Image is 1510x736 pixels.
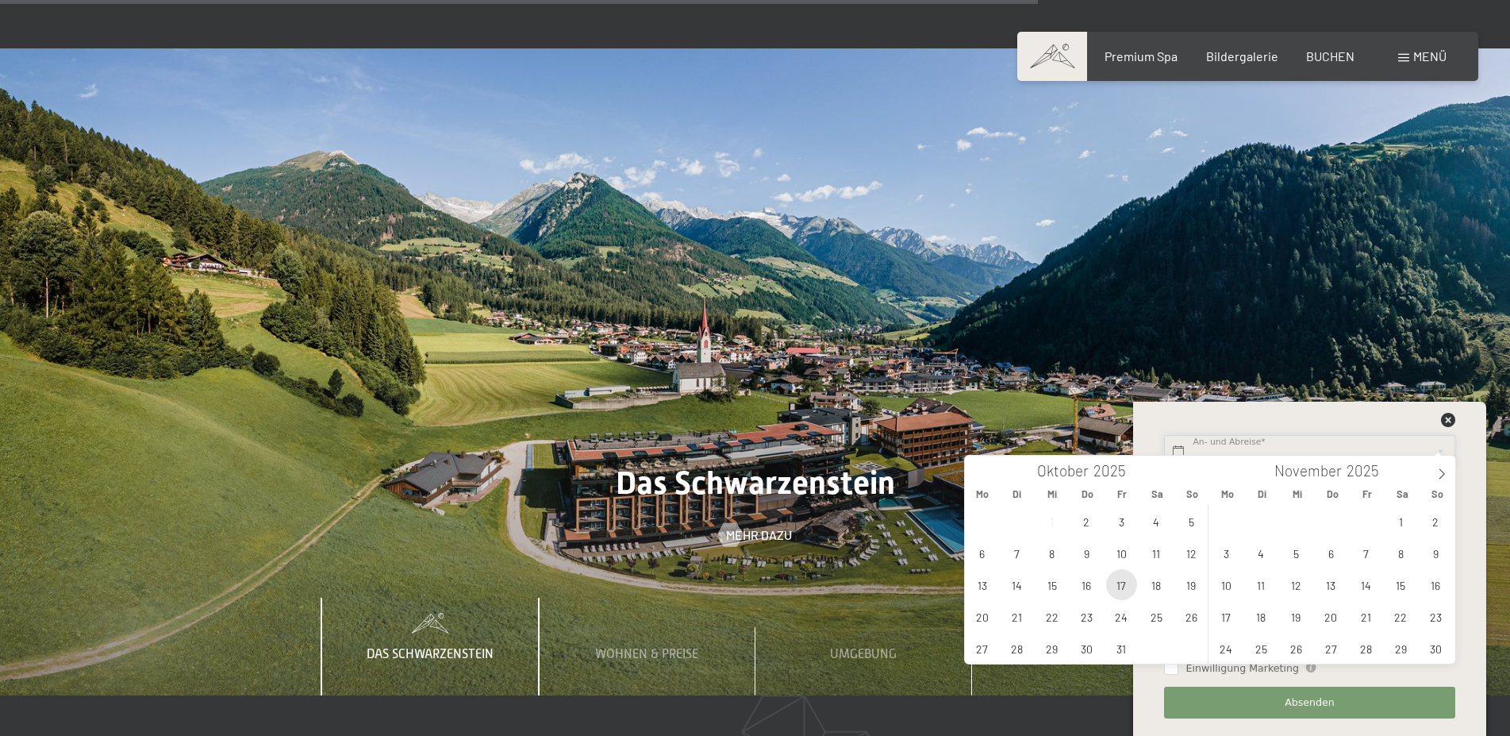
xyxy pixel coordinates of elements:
[1141,506,1172,537] span: Oktober 4, 2025
[1106,538,1137,568] span: Oktober 10, 2025
[1420,601,1451,632] span: November 23, 2025
[1316,601,1347,632] span: November 20, 2025
[1176,538,1207,568] span: Oktober 12, 2025
[1246,633,1277,664] span: November 25, 2025
[1316,569,1347,600] span: November 13, 2025
[1350,489,1385,499] span: Fr
[1246,601,1277,632] span: November 18, 2025
[1315,489,1350,499] span: Do
[966,633,997,664] span: Oktober 27, 2025
[1385,489,1420,499] span: Sa
[1001,601,1032,632] span: Oktober 21, 2025
[1211,538,1242,568] span: November 3, 2025
[1351,538,1381,568] span: November 7, 2025
[1316,538,1347,568] span: November 6, 2025
[1385,633,1416,664] span: November 29, 2025
[1246,569,1277,600] span: November 11, 2025
[1176,506,1207,537] span: Oktober 5, 2025
[966,538,997,568] span: Oktober 6, 2025
[1280,489,1315,499] span: Mi
[1071,506,1102,537] span: Oktober 2, 2025
[718,526,792,544] a: Mehr dazu
[1070,489,1105,499] span: Do
[1420,506,1451,537] span: November 2, 2025
[966,569,997,600] span: Oktober 13, 2025
[965,489,1000,499] span: Mo
[1071,633,1102,664] span: Oktober 30, 2025
[1089,461,1141,480] input: Year
[1141,538,1172,568] span: Oktober 11, 2025
[1420,538,1451,568] span: November 9, 2025
[1420,569,1451,600] span: November 16, 2025
[1000,489,1035,499] span: Di
[1246,538,1277,568] span: November 4, 2025
[1105,48,1178,64] a: Premium Spa
[1141,569,1172,600] span: Oktober 18, 2025
[1105,489,1139,499] span: Fr
[1351,601,1381,632] span: November 21, 2025
[1106,569,1137,600] span: Oktober 17, 2025
[616,464,895,502] span: Das Schwarzenstein
[1106,601,1137,632] span: Oktober 24, 2025
[1036,538,1067,568] span: Oktober 8, 2025
[1071,601,1102,632] span: Oktober 23, 2025
[1174,489,1209,499] span: So
[1281,569,1312,600] span: November 12, 2025
[1037,464,1089,479] span: Oktober
[1001,633,1032,664] span: Oktober 28, 2025
[1211,569,1242,600] span: November 10, 2025
[1281,601,1312,632] span: November 19, 2025
[1036,601,1067,632] span: Oktober 22, 2025
[1001,569,1032,600] span: Oktober 14, 2025
[966,601,997,632] span: Oktober 20, 2025
[1206,48,1278,64] a: Bildergalerie
[1420,633,1451,664] span: November 30, 2025
[1413,48,1447,64] span: Menü
[1036,633,1067,664] span: Oktober 29, 2025
[1036,569,1067,600] span: Oktober 15, 2025
[726,526,792,544] span: Mehr dazu
[1036,506,1067,537] span: Oktober 1, 2025
[1176,601,1207,632] span: Oktober 26, 2025
[1285,696,1335,710] span: Absenden
[1316,633,1347,664] span: November 27, 2025
[1071,538,1102,568] span: Oktober 9, 2025
[1351,569,1381,600] span: November 14, 2025
[1385,569,1416,600] span: November 15, 2025
[595,647,698,661] span: Wohnen & Preise
[1106,633,1137,664] span: Oktober 31, 2025
[1281,633,1312,664] span: November 26, 2025
[1035,489,1070,499] span: Mi
[1176,569,1207,600] span: Oktober 19, 2025
[1001,538,1032,568] span: Oktober 7, 2025
[1245,489,1280,499] span: Di
[1342,461,1394,480] input: Year
[1071,569,1102,600] span: Oktober 16, 2025
[1274,464,1342,479] span: November
[1351,633,1381,664] span: November 28, 2025
[1306,48,1354,64] a: BUCHEN
[1141,601,1172,632] span: Oktober 25, 2025
[1106,506,1137,537] span: Oktober 3, 2025
[1385,538,1416,568] span: November 8, 2025
[367,647,494,661] span: Das Schwarzenstein
[1139,489,1174,499] span: Sa
[1210,489,1245,499] span: Mo
[1385,506,1416,537] span: November 1, 2025
[1164,687,1454,719] button: Absenden
[1211,633,1242,664] span: November 24, 2025
[1185,661,1299,676] span: Einwilligung Marketing
[1420,489,1454,499] span: So
[1211,601,1242,632] span: November 17, 2025
[1385,601,1416,632] span: November 22, 2025
[830,647,897,661] span: Umgebung
[1281,538,1312,568] span: November 5, 2025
